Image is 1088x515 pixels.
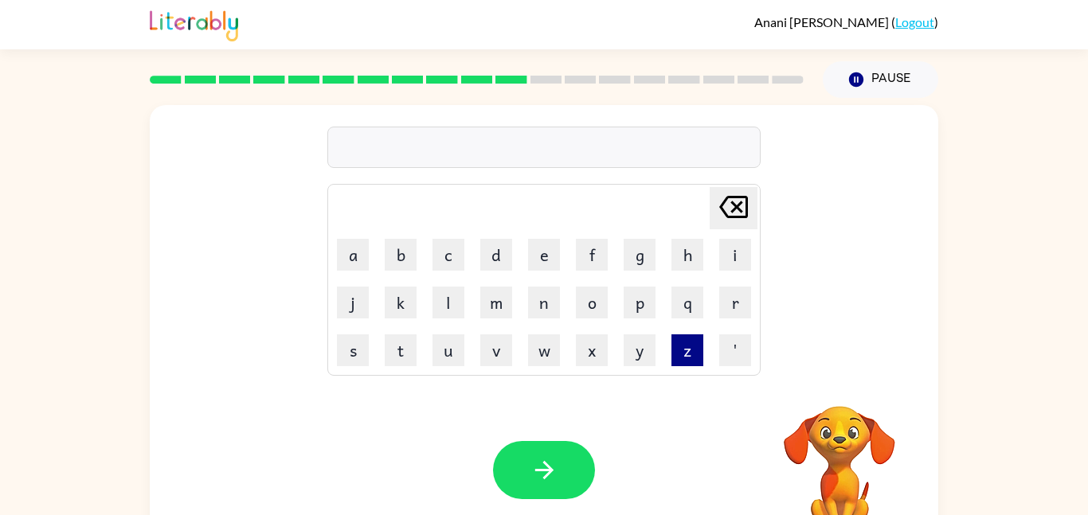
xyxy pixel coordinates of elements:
[671,287,703,318] button: q
[385,287,417,318] button: k
[576,287,608,318] button: o
[624,287,656,318] button: p
[337,239,369,271] button: a
[754,14,891,29] span: Anani [PERSON_NAME]
[528,239,560,271] button: e
[150,6,238,41] img: Literably
[624,334,656,366] button: y
[624,239,656,271] button: g
[385,239,417,271] button: b
[671,334,703,366] button: z
[480,287,512,318] button: m
[823,61,938,98] button: Pause
[719,334,751,366] button: '
[754,14,938,29] div: ( )
[432,334,464,366] button: u
[480,239,512,271] button: d
[337,334,369,366] button: s
[432,239,464,271] button: c
[671,239,703,271] button: h
[337,287,369,318] button: j
[528,287,560,318] button: n
[719,239,751,271] button: i
[528,334,560,366] button: w
[576,239,608,271] button: f
[576,334,608,366] button: x
[719,287,751,318] button: r
[432,287,464,318] button: l
[385,334,417,366] button: t
[480,334,512,366] button: v
[895,14,934,29] a: Logout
